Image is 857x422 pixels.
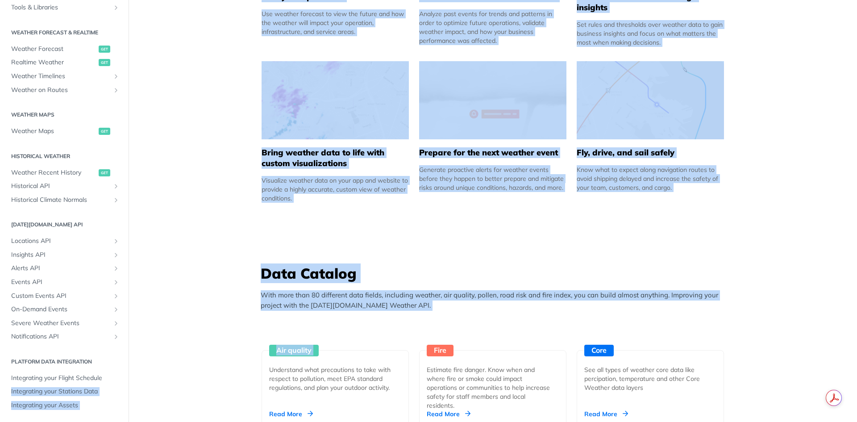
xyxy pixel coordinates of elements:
[99,128,110,135] span: get
[11,182,110,191] span: Historical API
[427,345,453,356] div: Fire
[7,29,122,37] h2: Weather Forecast & realtime
[7,234,122,248] a: Locations APIShow subpages for Locations API
[577,20,724,47] div: Set rules and thresholds over weather data to gain business insights and focus on what matters th...
[427,365,552,410] div: Estimate fire danger. Know when and where fire or smoke could impact operations or communities to...
[7,70,122,83] a: Weather TimelinesShow subpages for Weather Timelines
[262,9,409,36] div: Use weather forecast to view the future and how the weather will impact your operation, infrastru...
[11,237,110,246] span: Locations API
[269,365,394,392] div: Understand what precautions to take with respect to pollution, meet EPA standard regulations, and...
[11,264,110,273] span: Alerts API
[112,238,120,245] button: Show subpages for Locations API
[419,147,566,158] h5: Prepare for the next weather event
[262,61,409,139] img: 4463876-group-4982x.svg
[11,127,96,136] span: Weather Maps
[112,306,120,313] button: Show subpages for On-Demand Events
[7,399,122,412] a: Integrating your Assets
[7,125,122,138] a: Weather Mapsget
[112,4,120,11] button: Show subpages for Tools & Libraries
[7,221,122,229] h2: [DATE][DOMAIN_NAME] API
[11,168,96,177] span: Weather Recent History
[112,73,120,80] button: Show subpages for Weather Timelines
[11,58,96,67] span: Realtime Weather
[7,385,122,398] a: Integrating your Stations Data
[419,61,566,139] img: 2c0a313-group-496-12x.svg
[269,409,313,418] div: Read More
[7,166,122,180] a: Weather Recent Historyget
[269,345,319,356] div: Air quality
[7,111,122,119] h2: Weather Maps
[7,358,122,366] h2: Platform DATA integration
[99,169,110,176] span: get
[419,9,566,45] div: Analyze past events for trends and patterns in order to optimize future operations, validate weat...
[11,251,110,259] span: Insights API
[7,152,122,160] h2: Historical Weather
[112,87,120,94] button: Show subpages for Weather on Routes
[112,320,120,327] button: Show subpages for Severe Weather Events
[7,262,122,275] a: Alerts APIShow subpages for Alerts API
[262,176,409,203] div: Visualize weather data on your app and website to provide a highly accurate, custom view of weath...
[261,263,729,283] h3: Data Catalog
[584,345,614,356] div: Core
[99,46,110,53] span: get
[11,292,110,301] span: Custom Events API
[577,61,724,139] img: 994b3d6-mask-group-32x.svg
[112,333,120,340] button: Show subpages for Notifications API
[11,3,110,12] span: Tools & Libraries
[11,387,120,396] span: Integrating your Stations Data
[11,374,120,383] span: Integrating your Flight Schedule
[7,276,122,289] a: Events APIShow subpages for Events API
[7,193,122,207] a: Historical Climate NormalsShow subpages for Historical Climate Normals
[11,278,110,287] span: Events API
[7,84,122,97] a: Weather on RoutesShow subpages for Weather on Routes
[112,183,120,190] button: Show subpages for Historical API
[112,279,120,286] button: Show subpages for Events API
[11,305,110,314] span: On-Demand Events
[7,372,122,385] a: Integrating your Flight Schedule
[112,292,120,300] button: Show subpages for Custom Events API
[11,86,110,95] span: Weather on Routes
[7,303,122,316] a: On-Demand EventsShow subpages for On-Demand Events
[7,289,122,303] a: Custom Events APIShow subpages for Custom Events API
[11,332,110,341] span: Notifications API
[11,319,110,328] span: Severe Weather Events
[7,248,122,262] a: Insights APIShow subpages for Insights API
[112,251,120,259] button: Show subpages for Insights API
[7,330,122,343] a: Notifications APIShow subpages for Notifications API
[7,1,122,14] a: Tools & LibrariesShow subpages for Tools & Libraries
[11,196,110,205] span: Historical Climate Normals
[7,317,122,330] a: Severe Weather EventsShow subpages for Severe Weather Events
[419,165,566,192] div: Generate proactive alerts for weather events before they happen to better prepare and mitigate ri...
[577,165,724,192] div: Know what to expect along navigation routes to avoid shipping delayed and increase the safety of ...
[11,45,96,54] span: Weather Forecast
[7,42,122,56] a: Weather Forecastget
[262,147,409,169] h5: Bring weather data to life with custom visualizations
[584,409,628,418] div: Read More
[99,59,110,66] span: get
[7,56,122,69] a: Realtime Weatherget
[584,365,709,392] div: See all types of weather core data like percipation, temperature and other Core Weather data layers
[427,409,470,418] div: Read More
[11,72,110,81] span: Weather Timelines
[112,196,120,204] button: Show subpages for Historical Climate Normals
[112,265,120,272] button: Show subpages for Alerts API
[261,290,729,310] p: With more than 80 different data fields, including weather, air quality, pollen, road risk and fi...
[577,147,724,158] h5: Fly, drive, and sail safely
[11,401,120,410] span: Integrating your Assets
[7,180,122,193] a: Historical APIShow subpages for Historical API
